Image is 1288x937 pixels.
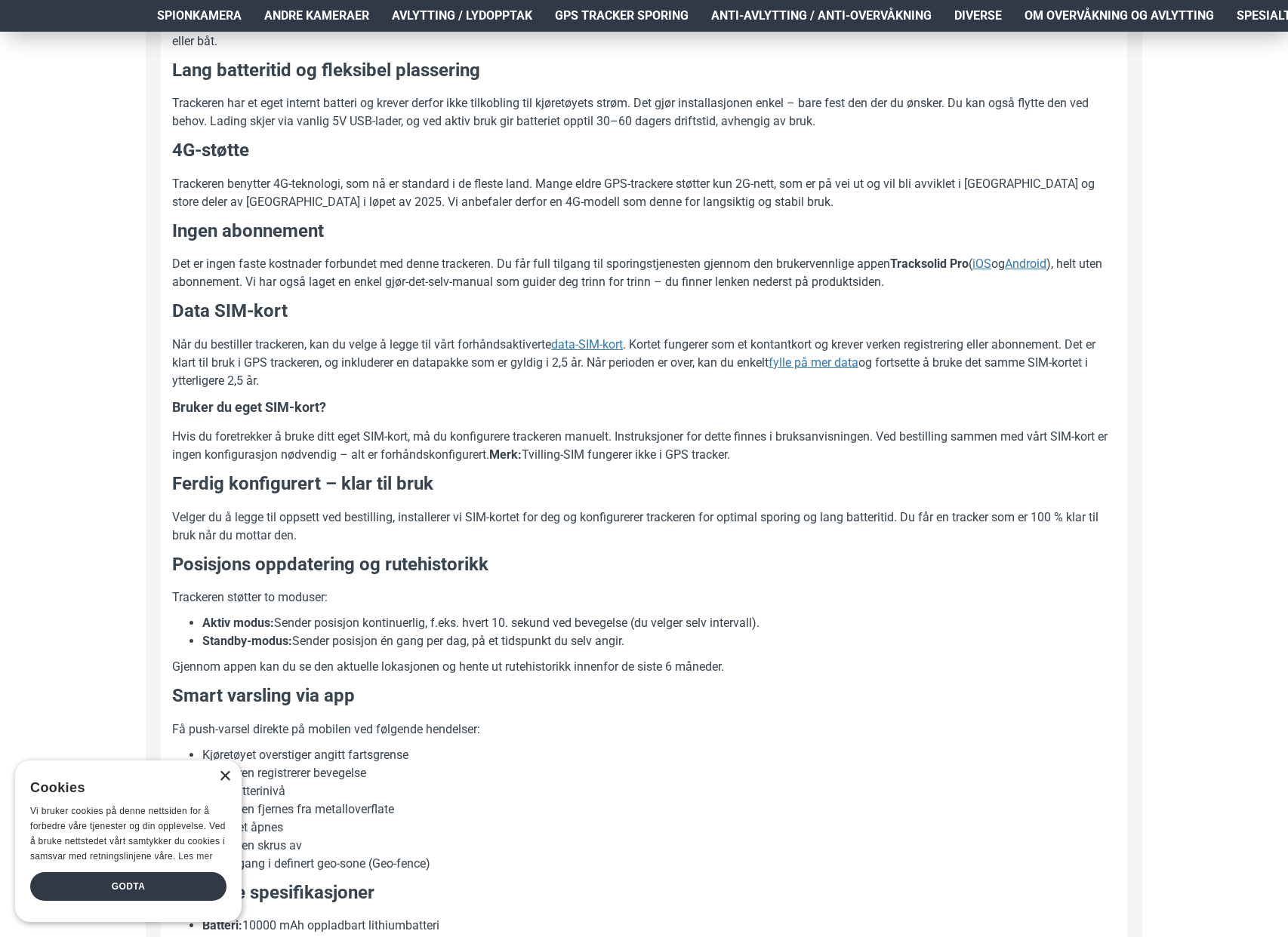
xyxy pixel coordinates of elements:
[30,872,226,901] div: Godta
[172,94,1116,131] p: Trackeren har et eget internt batteri og krever derfor ikke tilkobling til kjøretøyets strøm. Det...
[172,336,1116,390] p: Når du bestiller trackeren, kan du velge å legge til vårt forhåndsaktiverte . Kortet fungerer som...
[202,800,1116,819] li: Trackeren fjernes fra metalloverflate
[202,837,1116,855] li: Trackeren skrus av
[202,855,1116,873] li: Inn-/utgang i definert geo-sone (Geo-fence)
[172,684,1116,709] h3: Smart varsling via app
[489,447,522,462] b: Merk:
[551,337,623,352] u: data-SIM-kort
[172,508,1116,545] p: Velger du å legge til oppsett ved bestilling, installerer vi SIM-kortet for deg og konfigurerer t...
[202,764,1116,782] li: Trackeren registrerer bevegelse
[1005,257,1046,271] u: Android
[202,918,242,932] strong: Batteri:
[202,632,1116,650] li: Sender posisjon én gang per dag, på et tidspunkt du selv angir.
[202,782,1116,800] li: Lavt batterinivå
[202,746,1116,764] li: Kjøretøyet overstiger angitt fartsgrense
[172,175,1116,211] p: Trackeren benytter 4G-teknologi, som nå er standard i de fleste land. Mange eldre GPS-trackere st...
[202,819,1116,837] li: Dekselet åpnes
[264,7,369,25] span: Andre kameraer
[392,7,532,25] span: Avlytting / Lydopptak
[172,658,1116,676] p: Gjennom appen kan du se den aktuelle lokasjonen og hente ut rutehistorikk innenfor de siste 6 mån...
[172,428,1116,464] p: Hvis du foretrekker å bruke ditt eget SIM-kort, må du konfigurere trackeren manuelt. Instruksjone...
[1005,255,1046,273] a: Android
[172,880,1116,906] h3: Tekniske spesifikasjoner
[202,917,1116,935] li: 10000 mAh oppladbart lithiumbatteri
[769,355,858,370] u: fylle på mer data
[172,299,1116,324] h3: Data SIM-kort
[172,138,1116,164] h3: 4G-støtte
[972,255,991,273] a: iOS
[172,58,1116,84] h3: Lang batteritid og fleksibel plassering
[219,771,230,782] div: Close
[202,616,274,630] strong: Aktiv modus:
[769,354,858,372] a: fylle på mer data
[202,614,1116,632] li: Sender posisjon kontinuerlig, f.eks. hvert 10. sekund ved bevegelse (du velger selv intervall).
[172,472,1116,497] h3: Ferdig konfigurert – klar til bruk
[551,336,623,354] a: data-SIM-kort
[1025,7,1214,25] span: Om overvåkning og avlytting
[30,772,217,804] div: Cookies
[172,720,1116,739] p: Få push-varsel direkte på mobilen ved følgende hendelser:
[972,257,991,271] u: iOS
[172,398,1116,416] h4: Bruker du eget SIM-kort?
[30,806,226,861] span: Vi bruker cookies på denne nettsiden for å forbedre våre tjenester og din opplevelse. Ved å bruke...
[172,588,1116,607] p: Trackeren støtter to moduser:
[172,219,1116,244] h3: Ingen abonnement
[157,7,242,25] span: Spionkamera
[178,851,212,862] a: Les mer, opens a new window
[890,257,969,271] strong: Tracksolid Pro
[555,7,689,25] span: GPS Tracker Sporing
[202,634,292,648] strong: Standby-modus:
[172,552,1116,578] h3: Posisjons oppdatering og rutehistorikk
[711,7,932,25] span: Anti-avlytting / Anti-overvåkning
[172,255,1116,291] p: Det er ingen faste kostnader forbundet med denne trackeren. Du får full tilgang til sporingstjene...
[954,7,1002,25] span: Diverse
